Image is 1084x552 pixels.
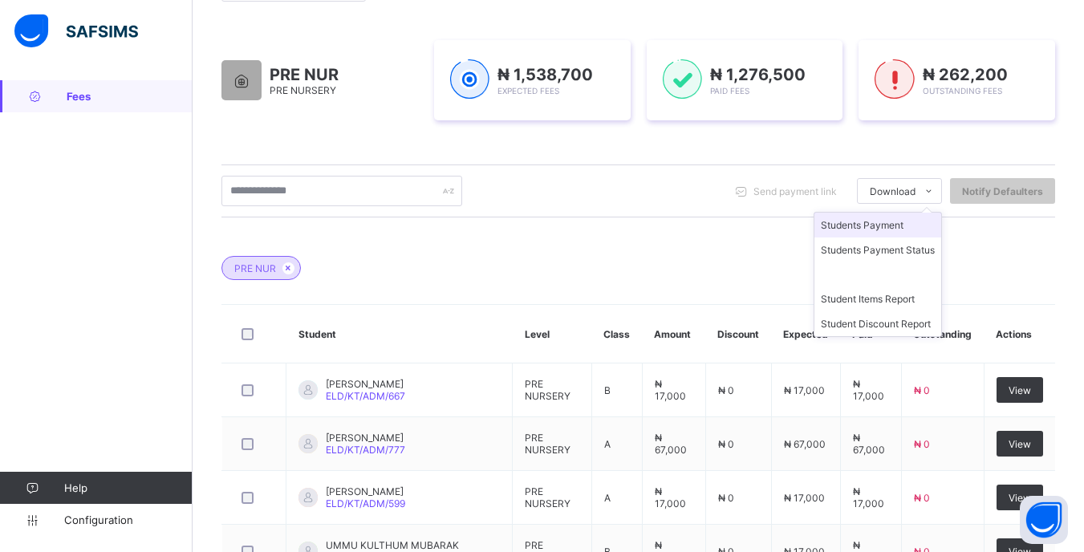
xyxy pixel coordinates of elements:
[784,492,825,504] span: ₦ 17,000
[784,438,826,450] span: ₦ 67,000
[710,86,749,95] span: Paid Fees
[771,305,840,363] th: Expected
[326,444,405,456] span: ELD/KT/ADM/777
[705,305,771,363] th: Discount
[655,485,686,509] span: ₦ 17,000
[853,378,884,402] span: ₦ 17,000
[914,438,930,450] span: ₦ 0
[286,305,513,363] th: Student
[591,305,642,363] th: Class
[604,438,611,450] span: A
[14,14,138,48] img: safsims
[525,485,570,509] span: PRE NURSERY
[525,432,570,456] span: PRE NURSERY
[1009,384,1031,396] span: View
[270,84,336,96] span: PRE NURSERY
[901,305,984,363] th: Outstanding
[814,262,941,286] li: dropdown-list-item-undefined-2
[326,497,405,509] span: ELD/KT/ADM/599
[64,481,192,494] span: Help
[1009,438,1031,450] span: View
[875,59,914,99] img: outstanding-1.146d663e52f09953f639664a84e30106.svg
[718,384,734,396] span: ₦ 0
[326,539,459,551] span: UMMU KULTHUM MUBARAK
[270,65,339,84] span: PRE NUR
[1009,492,1031,504] span: View
[923,86,1002,95] span: Outstanding Fees
[814,237,941,262] li: dropdown-list-item-paymentStatus-1
[814,213,941,237] li: dropdown-list-item-text-0
[64,513,192,526] span: Configuration
[753,185,837,197] span: Send payment link
[914,384,930,396] span: ₦ 0
[718,438,734,450] span: ₦ 0
[853,485,884,509] span: ₦ 17,000
[814,311,941,336] li: dropdown-list-item-text-4
[642,305,705,363] th: Amount
[962,185,1043,197] span: Notify Defaulters
[604,492,611,504] span: A
[663,59,702,99] img: paid-1.3eb1404cbcb1d3b736510a26bbfa3ccb.svg
[718,492,734,504] span: ₦ 0
[326,390,405,402] span: ELD/KT/ADM/667
[814,286,941,311] li: dropdown-list-item-text-3
[326,378,405,390] span: [PERSON_NAME]
[525,378,570,402] span: PRE NURSERY
[326,432,405,444] span: [PERSON_NAME]
[513,305,592,363] th: Level
[1020,496,1068,544] button: Open asap
[914,492,930,504] span: ₦ 0
[923,65,1008,84] span: ₦ 262,200
[234,262,276,274] span: PRE NUR
[655,378,686,402] span: ₦ 17,000
[870,185,916,197] span: Download
[853,432,885,456] span: ₦ 67,000
[326,485,405,497] span: [PERSON_NAME]
[604,384,611,396] span: B
[67,90,193,103] span: Fees
[450,59,489,99] img: expected-1.03dd87d44185fb6c27cc9b2570c10499.svg
[497,86,559,95] span: Expected Fees
[497,65,593,84] span: ₦ 1,538,700
[655,432,687,456] span: ₦ 67,000
[984,305,1055,363] th: Actions
[710,65,806,84] span: ₦ 1,276,500
[784,384,825,396] span: ₦ 17,000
